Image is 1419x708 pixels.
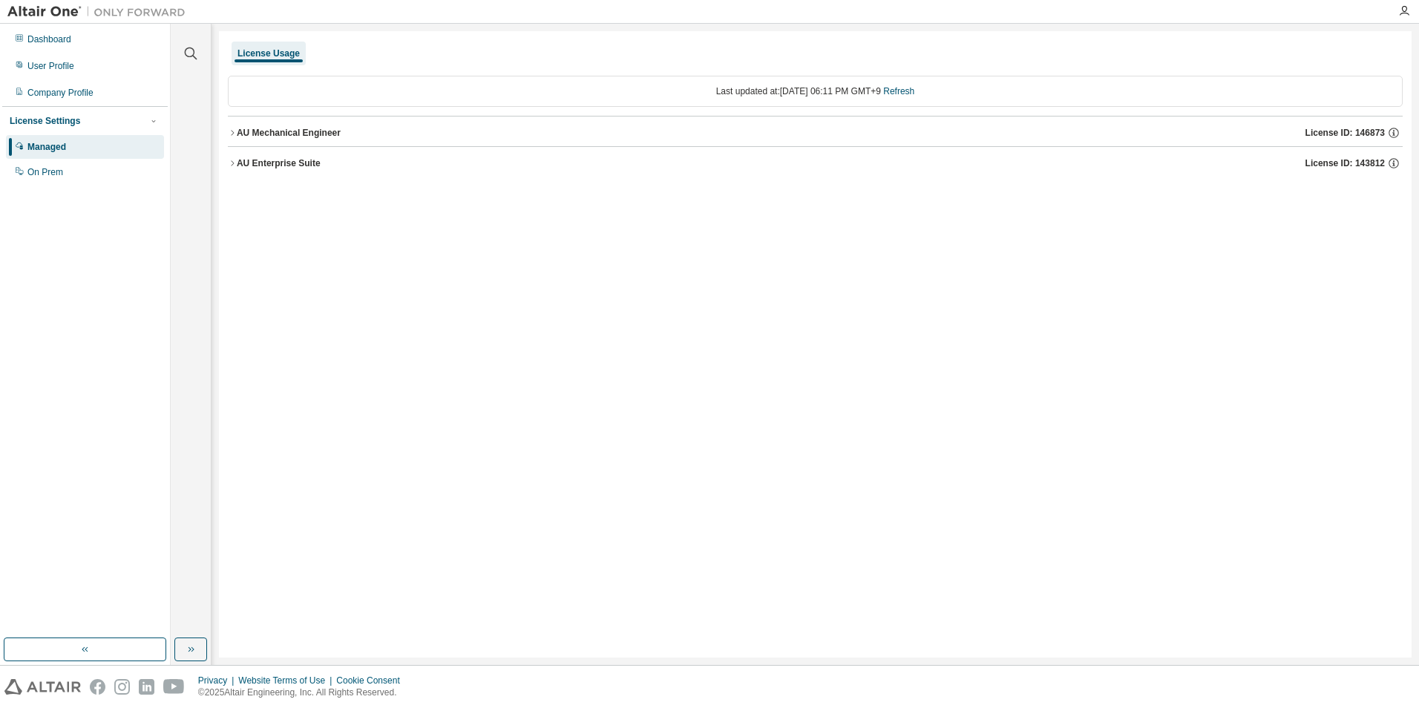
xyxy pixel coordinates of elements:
p: © 2025 Altair Engineering, Inc. All Rights Reserved. [198,686,409,699]
a: Refresh [883,86,914,96]
div: User Profile [27,60,74,72]
div: AU Enterprise Suite [237,157,321,169]
div: Last updated at: [DATE] 06:11 PM GMT+9 [228,76,1403,107]
button: AU Mechanical EngineerLicense ID: 146873 [228,117,1403,149]
div: Managed [27,141,66,153]
img: facebook.svg [90,679,105,695]
div: On Prem [27,166,63,178]
div: License Settings [10,115,80,127]
span: License ID: 143812 [1305,157,1385,169]
div: License Usage [237,47,300,59]
div: Company Profile [27,87,94,99]
img: instagram.svg [114,679,130,695]
img: Altair One [7,4,193,19]
div: Website Terms of Use [238,675,336,686]
button: AU Enterprise SuiteLicense ID: 143812 [228,147,1403,180]
div: AU Mechanical Engineer [237,127,341,139]
span: License ID: 146873 [1305,127,1385,139]
img: altair_logo.svg [4,679,81,695]
img: youtube.svg [163,679,185,695]
div: Privacy [198,675,238,686]
img: linkedin.svg [139,679,154,695]
div: Dashboard [27,33,71,45]
div: Cookie Consent [336,675,408,686]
